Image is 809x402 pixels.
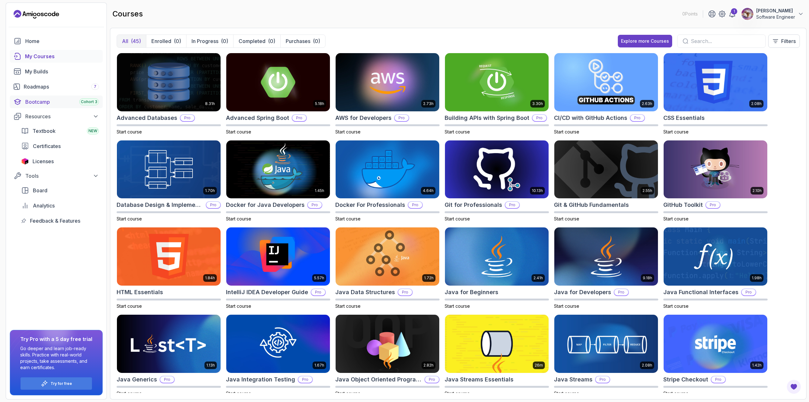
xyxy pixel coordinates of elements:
a: bootcamp [10,96,103,108]
span: Start course [226,391,251,396]
p: 9.18h [643,275,652,281]
span: Start course [335,216,361,221]
div: (0) [174,37,181,45]
p: Pro [532,115,546,121]
p: 1.70h [205,188,215,193]
p: 1.72h [424,275,434,281]
img: Java for Developers card [554,227,658,286]
h2: Java Streams Essentials [445,375,514,384]
button: Tools [10,170,103,182]
p: 1.13h [206,363,215,368]
p: Pro [180,115,194,121]
p: Enrolled [151,37,171,45]
img: IntelliJ IDEA Developer Guide card [226,227,330,286]
span: Feedback & Features [30,217,80,225]
span: Cohort 3 [81,99,97,104]
a: feedback [17,214,103,227]
h2: Java Generics [117,375,157,384]
span: Board [33,187,47,194]
button: Purchases(0) [280,35,325,47]
img: Git & GitHub Fundamentals card [554,140,658,199]
img: Java Streams card [554,315,658,373]
p: 1.67h [314,363,324,368]
a: home [10,35,103,47]
p: 26m [535,363,543,368]
button: In Progress(0) [186,35,233,47]
a: Explore more Courses [618,35,672,47]
img: Database Design & Implementation card [117,140,221,199]
span: Start course [445,216,470,221]
h2: Java Data Structures [335,288,395,297]
div: (0) [313,37,320,45]
p: [PERSON_NAME] [756,8,795,14]
p: 2.10h [752,188,762,193]
p: Pro [160,376,174,383]
span: Start course [554,216,579,221]
span: Start course [663,129,689,134]
span: Start course [117,129,142,134]
p: Pro [398,289,412,295]
p: Pro [706,202,720,208]
p: 1.42h [752,363,762,368]
p: Pro [614,289,628,295]
span: NEW [88,128,97,133]
span: Textbook [33,127,56,135]
img: Advanced Databases card [117,53,221,111]
input: Search... [691,37,760,45]
h2: HTML Essentials [117,288,163,297]
h2: IntelliJ IDEA Developer Guide [226,288,308,297]
p: Pro [711,376,725,383]
span: Start course [554,391,579,396]
p: Pro [298,376,312,383]
h2: Java Functional Interfaces [663,288,739,297]
span: Analytics [33,202,55,209]
p: 5.18h [315,101,324,106]
img: Java Object Oriented Programming card [336,315,439,373]
div: 1 [731,8,737,15]
h2: Advanced Databases [117,114,177,122]
img: Java Data Structures card [336,227,439,286]
img: Building APIs with Spring Boot card [445,53,549,111]
div: Explore more Courses [621,38,669,44]
span: Start course [663,303,689,309]
div: My Builds [25,68,99,75]
span: Start course [335,129,361,134]
h2: Git for Professionals [445,201,502,209]
button: Filters [768,34,800,48]
span: Start course [117,391,142,396]
img: Java Integration Testing card [226,315,330,373]
span: Licenses [33,158,54,165]
p: 0 Points [682,11,698,17]
button: Try for free [20,377,92,390]
p: 2.73h [423,101,434,106]
a: textbook [17,125,103,137]
span: Start course [117,216,142,221]
p: Pro [206,202,220,208]
img: Java Streams Essentials card [445,315,549,373]
p: 2.82h [423,363,434,368]
h2: CSS Essentials [663,114,705,122]
h2: Java for Beginners [445,288,498,297]
h2: Java for Developers [554,288,611,297]
p: Pro [630,115,644,121]
span: Start course [554,303,579,309]
p: 10.13h [532,188,543,193]
a: Landing page [14,9,59,19]
p: Purchases [286,37,310,45]
div: My Courses [25,53,99,60]
p: Filters [781,37,796,45]
p: 2.08h [642,363,652,368]
p: Pro [425,376,439,383]
h2: Java Streams [554,375,593,384]
h2: Database Design & Implementation [117,201,203,209]
p: 1.84h [205,275,215,281]
button: Open Feedback Button [786,379,801,394]
a: Try for free [51,381,72,386]
img: Java Functional Interfaces card [664,227,767,286]
h2: Docker for Java Developers [226,201,305,209]
span: Start course [554,129,579,134]
h2: GitHub Toolkit [663,201,703,209]
h2: Docker For Professionals [335,201,405,209]
h2: CI/CD with GitHub Actions [554,114,627,122]
span: Start course [226,129,251,134]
